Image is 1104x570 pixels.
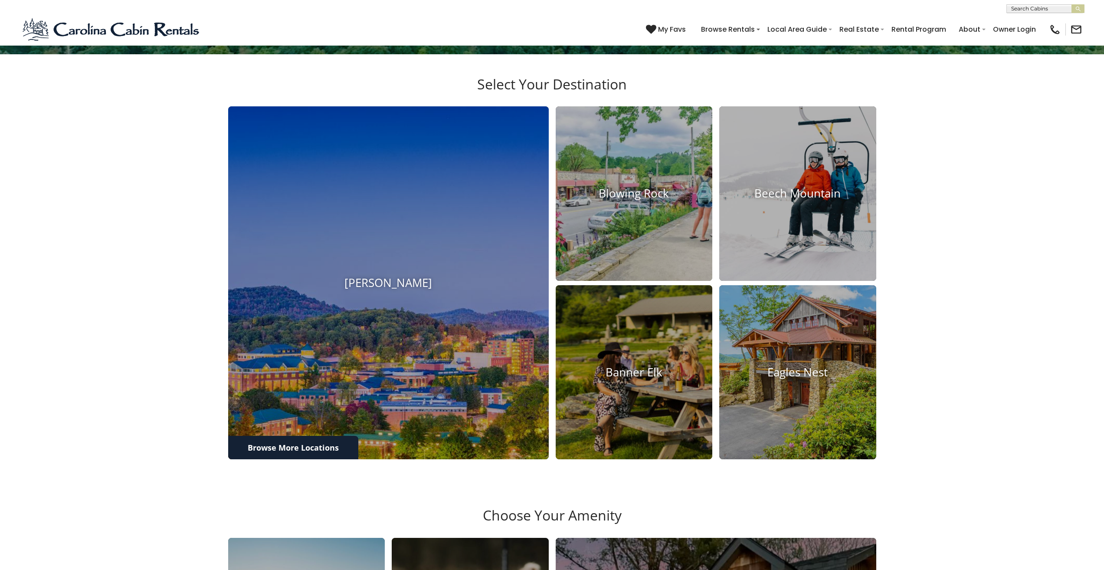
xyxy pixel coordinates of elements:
[228,276,549,290] h4: [PERSON_NAME]
[646,24,688,35] a: My Favs
[22,16,202,43] img: Blue-2.png
[1049,23,1061,36] img: phone-regular-black.png
[658,24,686,35] span: My Favs
[556,366,713,379] h4: Banner Elk
[989,22,1040,37] a: Owner Login
[556,106,713,281] a: Blowing Rock
[227,507,878,537] h3: Choose Your Amenity
[228,106,549,460] a: [PERSON_NAME]
[719,366,876,379] h4: Eagles Nest
[228,436,358,459] a: Browse More Locations
[954,22,985,37] a: About
[556,285,713,460] a: Banner Elk
[719,187,876,200] h4: Beech Mountain
[719,285,876,460] a: Eagles Nest
[227,76,878,106] h3: Select Your Destination
[1070,23,1082,36] img: mail-regular-black.png
[719,106,876,281] a: Beech Mountain
[697,22,759,37] a: Browse Rentals
[556,187,713,200] h4: Blowing Rock
[887,22,950,37] a: Rental Program
[763,22,831,37] a: Local Area Guide
[835,22,883,37] a: Real Estate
